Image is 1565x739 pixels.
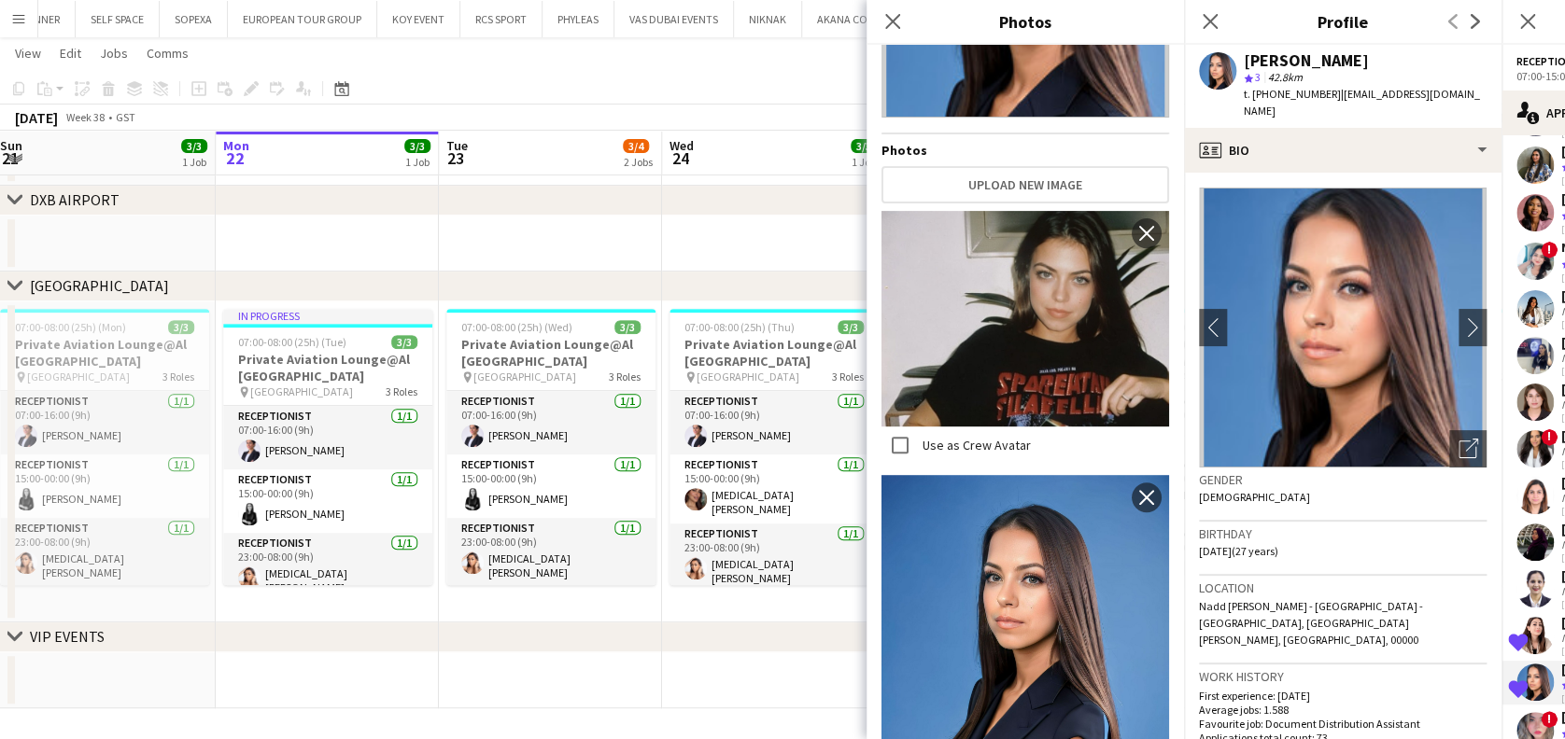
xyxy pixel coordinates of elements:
button: PHYLEAS [543,1,614,37]
span: Jobs [100,45,128,62]
h3: Photos [867,9,1184,34]
a: View [7,41,49,65]
span: 07:00-08:00 (25h) (Mon) [15,320,126,334]
app-card-role: Receptionist1/107:00-16:00 (9h)[PERSON_NAME] [446,391,656,454]
span: 3/3 [391,335,417,349]
span: [GEOGRAPHIC_DATA] [697,369,799,383]
span: 3 Roles [162,369,194,383]
span: [GEOGRAPHIC_DATA] [473,369,576,383]
h3: Birthday [1199,525,1487,542]
span: 24 [667,147,694,169]
div: Open photos pop-in [1449,430,1487,467]
button: Upload new image [881,166,1169,203]
span: Tue [446,137,468,154]
span: 3/4 [623,139,649,153]
span: 07:00-08:00 (25h) (Tue) [238,335,346,349]
a: Comms [139,41,196,65]
p: Average jobs: 1.588 [1199,703,1487,717]
app-card-role: Receptionist1/107:00-16:00 (9h)[PERSON_NAME] [223,406,432,469]
span: 23 [444,147,468,169]
span: 3/3 [168,320,194,334]
app-card-role: Receptionist1/123:00-08:00 (9h)[MEDICAL_DATA][PERSON_NAME] [670,523,879,593]
span: ! [1541,242,1558,258]
span: 42.8km [1264,70,1306,84]
app-card-role: Receptionist1/123:00-08:00 (9h)[MEDICAL_DATA][PERSON_NAME] [223,533,432,602]
span: ! [1541,429,1558,446]
span: 3/3 [181,139,207,153]
div: 1 Job [852,155,876,169]
div: 2 Jobs [624,155,653,169]
app-job-card: 07:00-08:00 (25h) (Wed)3/3Private Aviation Lounge@Al [GEOGRAPHIC_DATA] [GEOGRAPHIC_DATA]3 RolesRe... [446,309,656,585]
div: [GEOGRAPHIC_DATA] [30,276,169,295]
a: Jobs [92,41,135,65]
button: SELF SPACE [76,1,160,37]
button: NIKNAK [734,1,802,37]
span: Mon [223,137,249,154]
span: Week 38 [62,110,108,124]
button: AKANA COLLECTIVE [802,1,927,37]
span: 3 [1255,70,1261,84]
h3: Private Aviation Lounge@Al [GEOGRAPHIC_DATA] [670,336,879,369]
app-card-role: Receptionist1/115:00-00:00 (9h)[PERSON_NAME] [446,454,656,518]
span: 3/3 [838,320,864,334]
span: 07:00-08:00 (25h) (Thu) [684,320,795,334]
div: 1 Job [182,155,206,169]
span: Comms [147,45,189,62]
app-card-role: Receptionist1/115:00-00:00 (9h)[PERSON_NAME] [223,469,432,533]
h3: Location [1199,579,1487,596]
span: View [15,45,41,62]
img: Crew photo 947214 [881,211,1169,425]
span: [GEOGRAPHIC_DATA] [27,369,130,383]
label: Use as Crew Avatar [919,436,1031,453]
a: Edit [52,41,89,65]
h3: Private Aviation Lounge@Al [GEOGRAPHIC_DATA] [446,336,656,369]
span: t. [PHONE_NUMBER] [1244,87,1341,101]
button: SOPEXA [160,1,228,37]
p: Favourite job: Document Distribution Assistant [1199,717,1487,731]
span: 07:00-08:00 (25h) (Wed) [461,320,572,334]
span: [DEMOGRAPHIC_DATA] [1199,490,1310,504]
app-card-role: Receptionist1/107:00-16:00 (9h)[PERSON_NAME] [670,391,879,454]
span: 22 [220,147,249,169]
h3: Work history [1199,668,1487,685]
h3: Gender [1199,471,1487,488]
span: Nadd [PERSON_NAME] - [GEOGRAPHIC_DATA] - [GEOGRAPHIC_DATA], [GEOGRAPHIC_DATA][PERSON_NAME], [GEOG... [1199,599,1423,647]
span: [GEOGRAPHIC_DATA] [250,384,353,398]
h4: Photos [881,142,1169,159]
div: DXB AIRPORT [30,190,120,209]
span: | [EMAIL_ADDRESS][DOMAIN_NAME] [1244,87,1480,118]
button: RCS SPORT [460,1,543,37]
span: 3/3 [851,139,877,153]
span: ! [1541,711,1558,728]
span: Edit [60,45,81,62]
span: 3 Roles [609,369,641,383]
div: Bio [1184,128,1502,173]
div: [PERSON_NAME] [1244,52,1369,69]
h3: Private Aviation Lounge@Al [GEOGRAPHIC_DATA] [223,351,432,384]
span: 3 Roles [386,384,417,398]
button: EUROPEAN TOUR GROUP [228,1,377,37]
app-job-card: 07:00-08:00 (25h) (Thu)3/3Private Aviation Lounge@Al [GEOGRAPHIC_DATA] [GEOGRAPHIC_DATA]3 RolesRe... [670,309,879,585]
span: 3 Roles [832,369,864,383]
div: GST [116,110,135,124]
app-job-card: In progress07:00-08:00 (25h) (Tue)3/3Private Aviation Lounge@Al [GEOGRAPHIC_DATA] [GEOGRAPHIC_DAT... [223,309,432,585]
span: [DATE] (27 years) [1199,544,1278,558]
app-card-role: Receptionist1/115:00-00:00 (9h)[MEDICAL_DATA][PERSON_NAME] [670,454,879,523]
div: VIP EVENTS [30,627,105,646]
button: KOY EVENT [377,1,460,37]
span: 3/3 [614,320,641,334]
div: 1 Job [405,155,430,169]
span: Wed [670,137,694,154]
span: 3/3 [404,139,430,153]
app-card-role: Receptionist1/123:00-08:00 (9h)[MEDICAL_DATA][PERSON_NAME] [446,518,656,587]
h3: Profile [1184,9,1502,34]
div: In progress [223,309,432,324]
p: First experience: [DATE] [1199,689,1487,703]
button: VAS DUBAI EVENTS [614,1,734,37]
img: Crew avatar or photo [1199,188,1487,467]
div: [DATE] [15,108,58,127]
